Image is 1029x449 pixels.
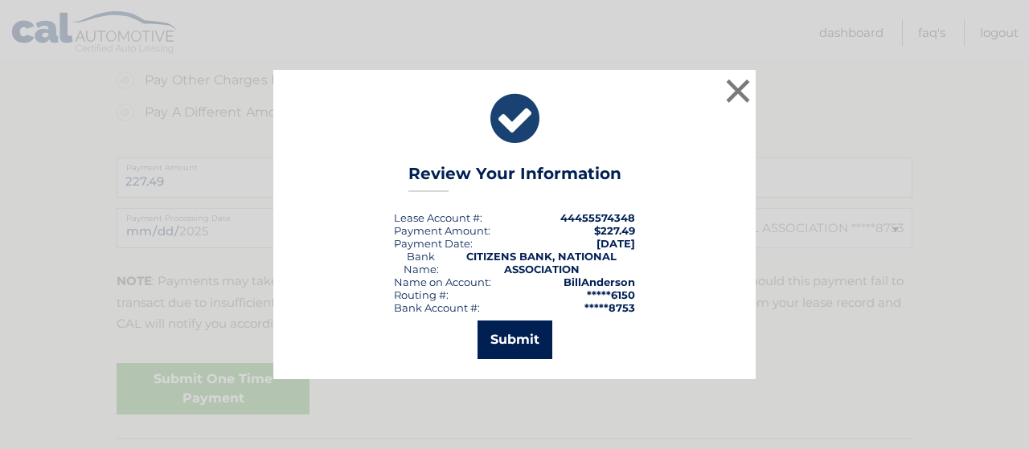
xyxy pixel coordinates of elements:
div: Payment Amount: [394,224,490,237]
button: × [722,75,754,107]
div: Name on Account: [394,276,491,288]
span: $227.49 [594,224,635,237]
strong: 44455574348 [560,211,635,224]
div: : [394,237,473,250]
strong: CITIZENS BANK, NATIONAL ASSOCIATION [466,250,617,276]
div: Lease Account #: [394,211,482,224]
span: [DATE] [596,237,635,250]
div: Bank Name: [394,250,448,276]
h3: Review Your Information [408,164,621,192]
div: Bank Account #: [394,301,480,314]
button: Submit [478,320,552,359]
strong: BillAnderson [564,276,635,288]
span: Payment Date [394,237,470,250]
div: Routing #: [394,288,449,301]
